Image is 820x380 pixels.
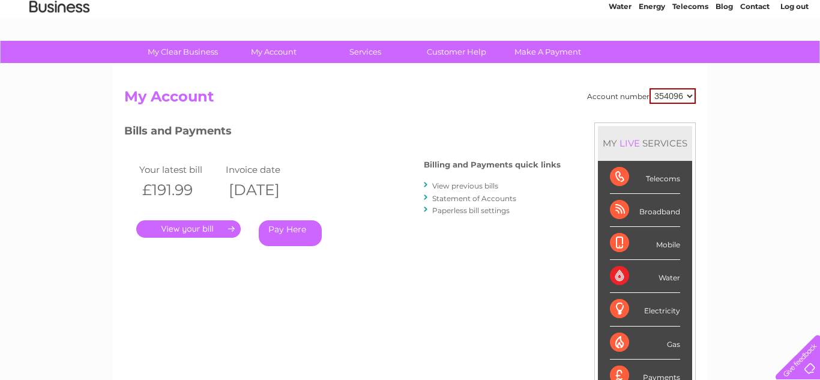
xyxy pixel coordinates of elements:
[432,181,498,190] a: View previous bills
[610,260,680,293] div: Water
[498,41,597,63] a: Make A Payment
[133,41,232,63] a: My Clear Business
[407,41,506,63] a: Customer Help
[598,126,692,160] div: MY SERVICES
[610,161,680,194] div: Telecoms
[432,194,516,203] a: Statement of Accounts
[124,88,696,111] h2: My Account
[259,220,322,246] a: Pay Here
[780,51,809,60] a: Log out
[587,88,696,104] div: Account number
[594,6,677,21] a: 0333 014 3131
[617,137,642,149] div: LIVE
[29,31,90,68] img: logo.png
[610,194,680,227] div: Broadband
[223,178,309,202] th: [DATE]
[225,41,324,63] a: My Account
[740,51,770,60] a: Contact
[610,293,680,326] div: Electricity
[136,220,241,238] a: .
[136,178,223,202] th: £191.99
[672,51,708,60] a: Telecoms
[432,206,510,215] a: Paperless bill settings
[609,51,632,60] a: Water
[136,161,223,178] td: Your latest bill
[316,41,415,63] a: Services
[716,51,733,60] a: Blog
[223,161,309,178] td: Invoice date
[124,122,561,143] h3: Bills and Payments
[424,160,561,169] h4: Billing and Payments quick links
[610,327,680,360] div: Gas
[127,7,695,58] div: Clear Business is a trading name of Verastar Limited (registered in [GEOGRAPHIC_DATA] No. 3667643...
[639,51,665,60] a: Energy
[610,227,680,260] div: Mobile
